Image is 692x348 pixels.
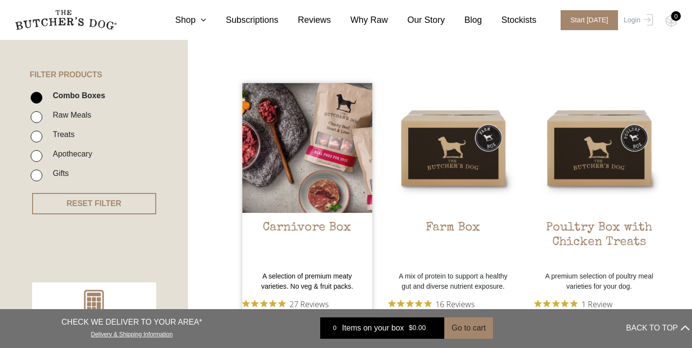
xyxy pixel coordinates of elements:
[621,10,653,30] a: Login
[48,167,69,180] label: Gifts
[551,10,621,30] a: Start [DATE]
[388,83,518,266] a: Farm BoxFarm Box
[48,89,105,102] label: Combo Boxes
[436,296,474,311] span: 16 Reviews
[409,324,413,332] span: $
[242,221,372,266] h2: Carnivore Box
[534,83,664,213] img: Poultry Box with Chicken Treats
[242,296,328,311] button: Rated 4.9 out of 5 stars from 27 reviews. Jump to reviews.
[388,296,474,311] button: Rated 4.9 out of 5 stars from 16 reviews. Jump to reviews.
[156,14,206,27] a: Shop
[320,317,444,339] a: 0 Items on your box $0.00
[278,14,331,27] a: Reviews
[671,11,681,21] div: 0
[242,271,372,292] p: A selection of premium meaty varieties. No veg & fruit packs.
[534,296,613,311] button: Rated 5 out of 5 stars from 1 reviews. Jump to reviews.
[388,221,518,266] h2: Farm Box
[242,83,372,266] a: Carnivore Box
[388,83,518,213] img: Farm Box
[48,108,91,122] label: Raw Meals
[534,271,664,292] p: A premium selection of poultry meal varieties for your dog.
[342,322,404,334] span: Items on your box
[409,324,426,332] bdi: 0.00
[206,14,278,27] a: Subscriptions
[91,329,173,338] a: Delivery & Shipping Information
[582,296,613,311] span: 1 Review
[665,15,677,27] img: TBD_Cart-Empty.png
[445,14,482,27] a: Blog
[290,296,328,311] span: 27 Reviews
[388,271,518,292] p: A mix of protein to support a healthy gut and diverse nutrient exposure.
[561,10,618,30] span: Start [DATE]
[534,221,664,266] h2: Poultry Box with Chicken Treats
[388,14,445,27] a: Our Story
[48,147,92,160] label: Apothecary
[48,128,74,141] label: Treats
[331,14,388,27] a: Why Raw
[444,317,493,339] button: Go to cart
[534,83,664,266] a: Poultry Box with Chicken TreatsPoultry Box with Chicken Treats
[32,193,156,214] button: RESET FILTER
[61,316,202,328] p: CHECK WE DELIVER TO YOUR AREA*
[482,14,536,27] a: Stockists
[328,323,342,333] div: 0
[626,316,690,340] button: BACK TO TOP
